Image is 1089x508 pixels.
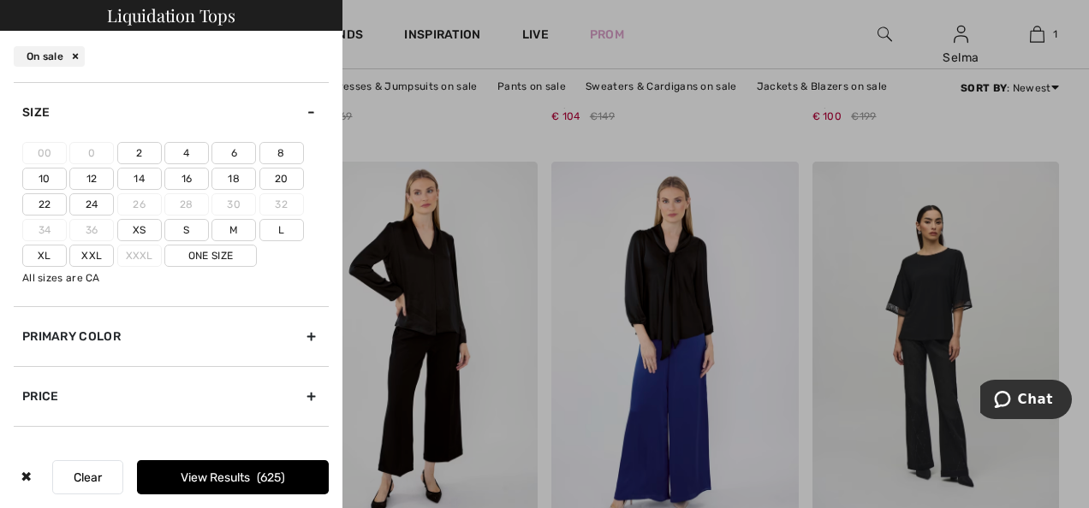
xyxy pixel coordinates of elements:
[69,219,114,241] label: 36
[211,219,256,241] label: M
[69,168,114,190] label: 12
[259,168,304,190] label: 20
[117,219,162,241] label: Xs
[14,82,329,142] div: Size
[52,460,123,494] button: Clear
[22,245,67,267] label: Xl
[259,219,304,241] label: L
[22,142,67,164] label: 00
[69,142,114,164] label: 0
[164,168,209,190] label: 16
[117,193,162,216] label: 26
[14,46,85,67] div: On sale
[164,193,209,216] label: 28
[211,142,256,164] label: 6
[259,142,304,164] label: 8
[257,470,285,485] span: 625
[22,270,329,286] div: All sizes are CA
[14,306,329,366] div: Primary Color
[14,460,39,494] div: ✖
[211,168,256,190] label: 18
[117,142,162,164] label: 2
[117,245,162,267] label: Xxxl
[117,168,162,190] label: 14
[164,219,209,241] label: S
[137,460,329,494] button: View Results625
[22,193,67,216] label: 22
[69,193,114,216] label: 24
[164,245,257,267] label: One Size
[164,142,209,164] label: 4
[14,366,329,426] div: Price
[980,380,1072,422] iframe: Opens a widget where you can chat to one of our agents
[14,426,329,486] div: Sale
[22,168,67,190] label: 10
[259,193,304,216] label: 32
[211,193,256,216] label: 30
[22,219,67,241] label: 34
[69,245,114,267] label: Xxl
